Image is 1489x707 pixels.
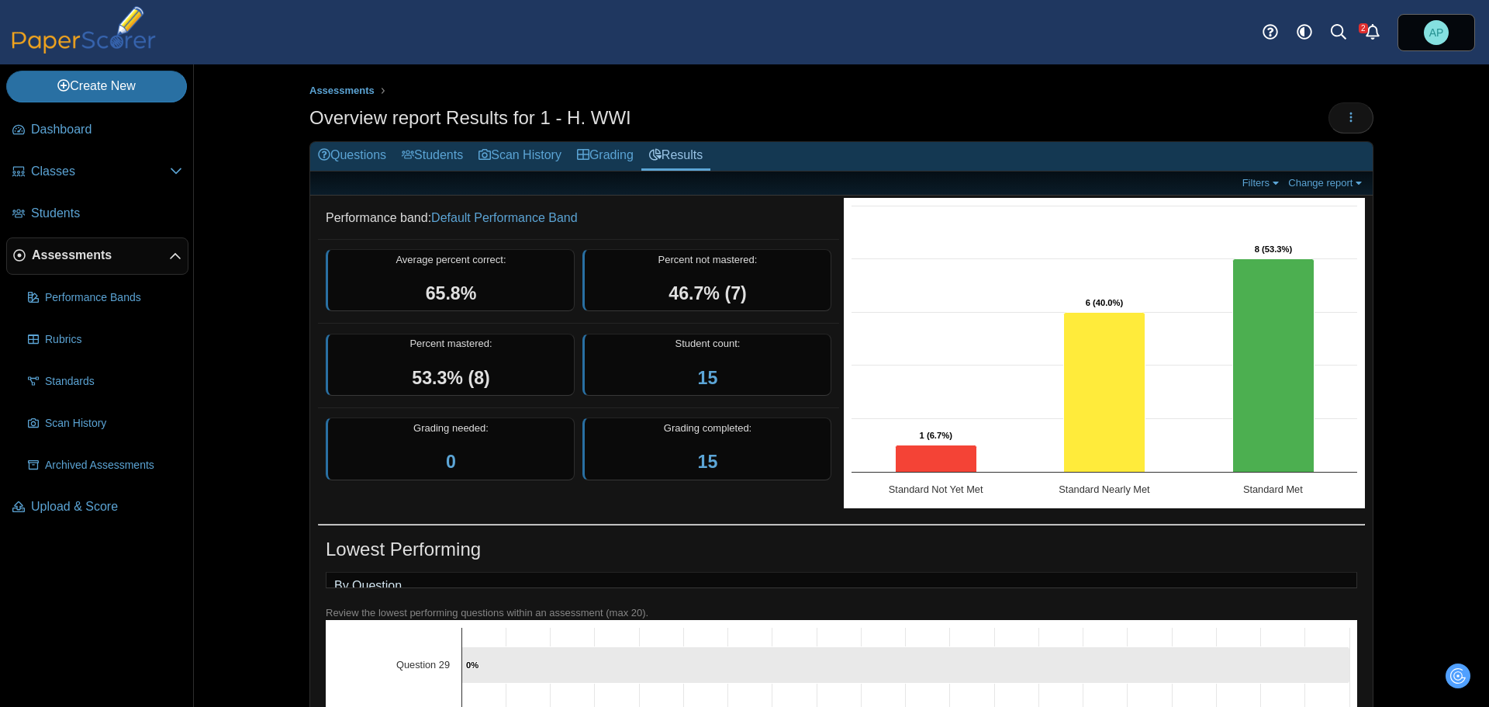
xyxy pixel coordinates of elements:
[309,105,631,131] h1: Overview report Results for 1 - H. WWI
[641,142,710,171] a: Results
[22,279,188,317] a: Performance Bands
[318,198,839,238] dd: Performance band:
[6,112,188,149] a: Dashboard
[309,85,375,96] span: Assessments
[569,142,641,171] a: Grading
[1064,313,1145,473] path: Standard Nearly Met, 6. Overall Assessment Performance.
[668,283,747,303] span: 46.7% (7)
[462,646,1350,683] path: Question 29, 100. .
[31,121,182,138] span: Dashboard
[426,283,477,303] span: 65.8%
[1284,176,1369,189] a: Change report
[844,198,1365,508] div: Chart. Highcharts interactive chart.
[310,142,394,171] a: Questions
[6,196,188,233] a: Students
[582,418,831,480] div: Grading completed:
[45,458,182,473] span: Archived Assessments
[6,489,188,526] a: Upload & Score
[1233,259,1315,473] path: Standard Met, 8. Overall Assessment Performance.
[326,249,575,312] div: Average percent correct:
[22,321,188,359] a: Rubrics
[22,447,188,484] a: Archived Assessments
[1243,483,1303,495] text: Standard Met
[1059,483,1150,495] text: Standard Nearly Met
[6,6,161,54] img: PaperScorer
[31,205,182,222] span: Students
[6,43,161,56] a: PaperScorer
[22,405,188,442] a: Scan History
[326,573,409,599] a: By Question
[1424,20,1449,45] span: Adam Pianka
[32,247,169,264] span: Assessments
[306,81,378,101] a: Assessments
[394,142,471,171] a: Students
[698,452,718,472] a: 15
[446,452,456,472] a: 0
[6,71,187,102] a: Create New
[1356,16,1390,50] a: Alerts
[45,416,182,431] span: Scan History
[45,290,182,306] span: Performance Bands
[1255,244,1293,254] text: 8 (53.3%)
[6,237,188,275] a: Assessments
[412,368,490,388] span: 53.3% (8)
[45,332,182,348] span: Rubrics
[1429,27,1444,38] span: Adam Pianka
[22,363,188,400] a: Standards
[1397,14,1475,51] a: Adam Pianka
[326,606,1357,620] div: Review the lowest performing questions within an assessment (max 20).
[431,211,578,224] a: Default Performance Band
[1086,298,1124,307] text: 6 (40.0%)
[889,483,983,495] text: Standard Not Yet Met
[31,498,182,515] span: Upload & Score
[920,431,953,440] text: 1 (6.7%)
[326,536,481,563] h1: Lowest Performing
[582,249,831,312] div: Percent not mastered:
[466,660,478,670] text: 0%
[1239,176,1286,189] a: Filters
[326,334,575,397] div: Percent mastered:
[582,334,831,397] div: Student count:
[471,142,569,171] a: Scan History
[698,368,718,388] a: 15
[896,445,977,473] path: Standard Not Yet Met, 1. Overall Assessment Performance.
[6,154,188,191] a: Classes
[45,374,182,390] span: Standards
[844,198,1365,508] svg: Interactive chart
[31,163,170,180] span: Classes
[326,418,575,480] div: Grading needed:
[396,659,450,671] text: Question 29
